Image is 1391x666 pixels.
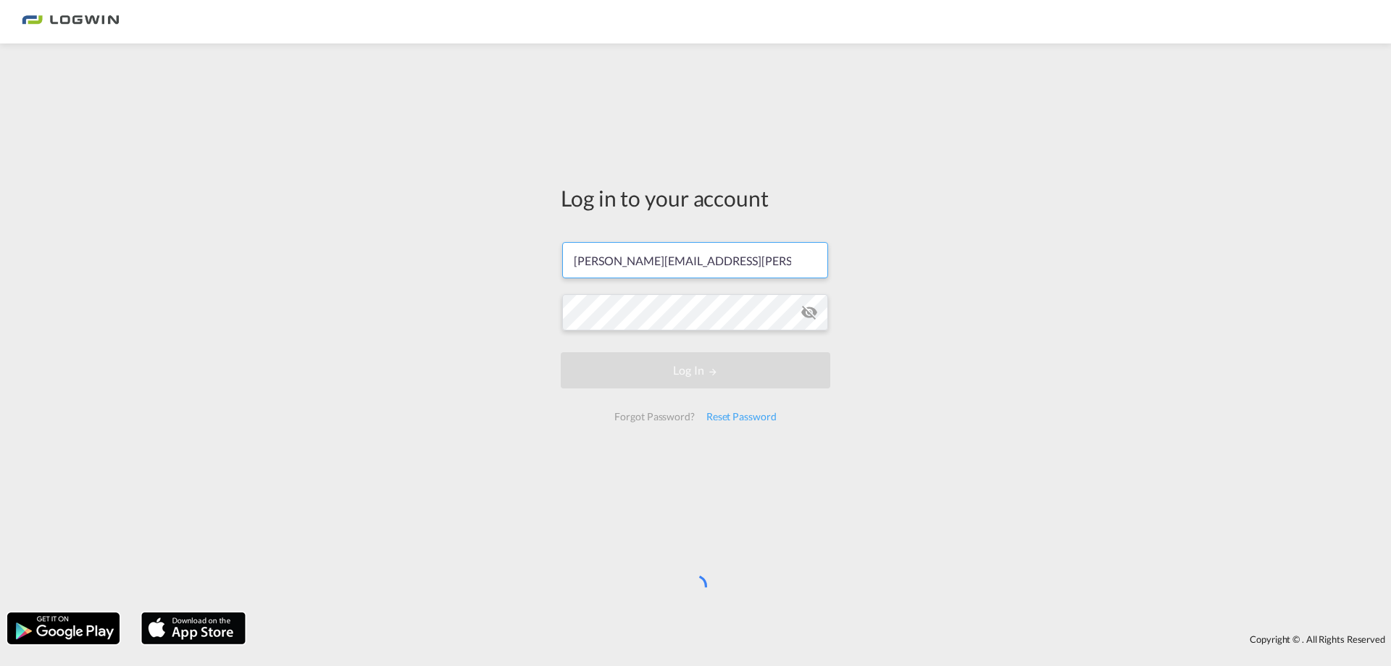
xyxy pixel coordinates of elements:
[253,627,1391,652] div: Copyright © . All Rights Reserved
[561,352,830,388] button: LOGIN
[562,242,828,278] input: Enter email/phone number
[701,404,782,430] div: Reset Password
[6,611,121,646] img: google.png
[140,611,247,646] img: apple.png
[801,304,818,321] md-icon: icon-eye-off
[609,404,700,430] div: Forgot Password?
[561,183,830,213] div: Log in to your account
[22,6,120,38] img: bc73a0e0d8c111efacd525e4c8ad7d32.png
